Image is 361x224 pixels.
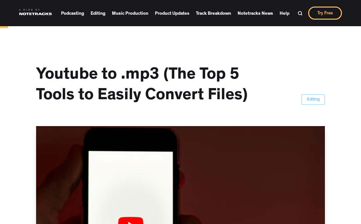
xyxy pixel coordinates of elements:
a: Try Free [308,7,342,20]
a: Notetracks News [238,9,273,18]
a: Editing [302,94,325,105]
div: Editing [307,97,320,103]
a: Track Breakdown [196,9,231,18]
a: Editing [91,9,105,18]
a: Product Updates [155,9,189,18]
h1: Youtube to .mp3 (The Top 5 Tools to Easily Convert Files) [36,65,249,106]
a: Podcasting [61,9,84,18]
a: Help [280,9,289,18]
img: Search Bar [298,11,303,16]
a: Music Production [112,9,148,18]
